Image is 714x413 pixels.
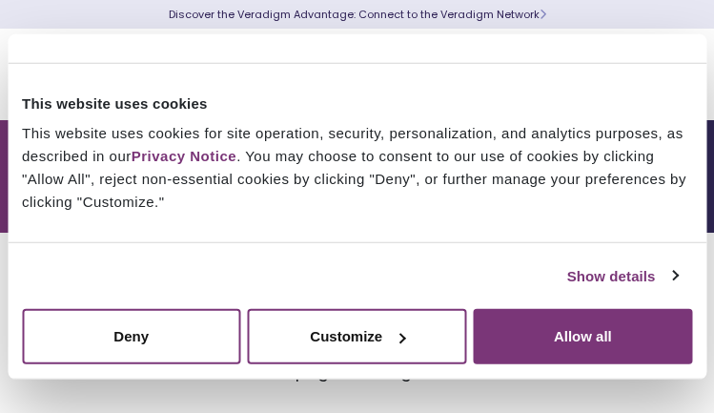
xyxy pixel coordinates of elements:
a: Discover the Veradigm Advantage: Connect to the Veradigm NetworkLearn More [169,7,546,22]
span: Learn More [540,7,546,22]
button: Allow all [474,309,692,364]
button: Deny [22,309,240,364]
a: Privacy Notice [132,148,236,164]
button: Customize [248,309,466,364]
div: This website uses cookies [22,92,692,114]
a: Show details [567,264,678,287]
div: This website uses cookies for site operation, security, personalization, and analytics purposes, ... [22,122,692,214]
